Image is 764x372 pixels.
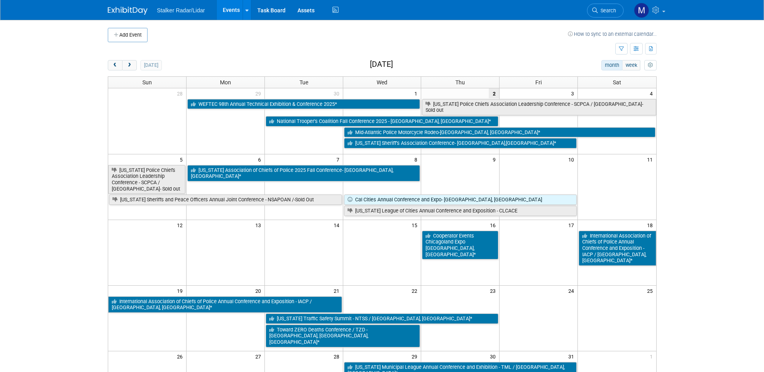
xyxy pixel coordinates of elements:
[411,351,421,361] span: 29
[255,286,264,296] span: 20
[414,154,421,164] span: 8
[568,31,657,37] a: How to sync to an external calendar...
[492,154,499,164] span: 9
[179,154,186,164] span: 5
[570,88,577,98] span: 3
[187,99,420,109] a: WEFTEC 98th Annual Technical Exhibition & Conference 2025*
[411,220,421,230] span: 15
[568,286,577,296] span: 24
[489,286,499,296] span: 23
[344,206,577,216] a: [US_STATE] League of Cities Annual Conference and Exposition - CLCACE
[344,195,577,205] a: Cal Cities Annual Conference and Expo- [GEOGRAPHIC_DATA], [GEOGRAPHIC_DATA]
[579,231,656,266] a: International Association of Chiefs of Police Annual Conference and Exposition - IACP / [GEOGRAPH...
[108,165,185,194] a: [US_STATE] Police Chiefs Association Leadership Conference - SCPCA / [GEOGRAPHIC_DATA]- Sold out
[568,154,577,164] span: 10
[646,286,656,296] span: 25
[646,220,656,230] span: 18
[598,8,616,14] span: Search
[142,79,152,86] span: Sun
[108,296,342,313] a: International Association of Chiefs of Police Annual Conference and Exposition - IACP / [GEOGRAPH...
[255,351,264,361] span: 27
[601,60,622,70] button: month
[176,286,186,296] span: 19
[157,7,205,14] span: Stalker Radar/Lidar
[644,60,656,70] button: myCustomButton
[108,7,148,15] img: ExhibitDay
[568,351,577,361] span: 31
[613,79,621,86] span: Sat
[489,351,499,361] span: 30
[333,88,343,98] span: 30
[266,116,499,127] a: National Trooper’s Coalition Fall Conference 2025 - [GEOGRAPHIC_DATA], [GEOGRAPHIC_DATA]*
[266,314,499,324] a: [US_STATE] Traffic Safety Summit - NTSS / [GEOGRAPHIC_DATA], [GEOGRAPHIC_DATA]*
[422,231,498,260] a: Cooperator Events Chicagoland Expo [GEOGRAPHIC_DATA],[GEOGRAPHIC_DATA]*
[489,220,499,230] span: 16
[411,286,421,296] span: 22
[108,28,148,42] button: Add Event
[489,88,499,98] span: 2
[649,88,656,98] span: 4
[257,154,264,164] span: 6
[414,88,421,98] span: 1
[333,286,343,296] span: 21
[648,63,653,68] i: Personalize Calendar
[187,165,420,181] a: [US_STATE] Association of Chiefs of Police 2025 Fall Conference- [GEOGRAPHIC_DATA], [GEOGRAPHIC_D...
[649,351,656,361] span: 1
[535,79,542,86] span: Fri
[422,99,656,115] a: [US_STATE] Police Chiefs Association Leadership Conference - SCPCA / [GEOGRAPHIC_DATA]- Sold out
[109,195,342,205] a: [US_STATE] Sheriffs and Peace Officers Annual Joint Conference - NSAPOAN /-Sold Out
[299,79,308,86] span: Tue
[255,88,264,98] span: 29
[176,88,186,98] span: 28
[587,4,624,18] a: Search
[333,351,343,361] span: 28
[220,79,231,86] span: Mon
[370,60,393,69] h2: [DATE]
[568,220,577,230] span: 17
[344,138,577,148] a: [US_STATE] Sheriff’s Association Conference- [GEOGRAPHIC_DATA],[GEOGRAPHIC_DATA]*
[140,60,161,70] button: [DATE]
[634,3,649,18] img: Mark LaChapelle
[176,351,186,361] span: 26
[266,325,420,347] a: Toward ZERO Deaths Conference / TZD - [GEOGRAPHIC_DATA], [GEOGRAPHIC_DATA], [GEOGRAPHIC_DATA]*
[108,60,122,70] button: prev
[336,154,343,164] span: 7
[455,79,465,86] span: Thu
[176,220,186,230] span: 12
[377,79,387,86] span: Wed
[622,60,640,70] button: week
[646,154,656,164] span: 11
[333,220,343,230] span: 14
[344,127,655,138] a: Mid-Atlantic Police Motorcycle Rodeo-[GEOGRAPHIC_DATA], [GEOGRAPHIC_DATA]*
[255,220,264,230] span: 13
[122,60,137,70] button: next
